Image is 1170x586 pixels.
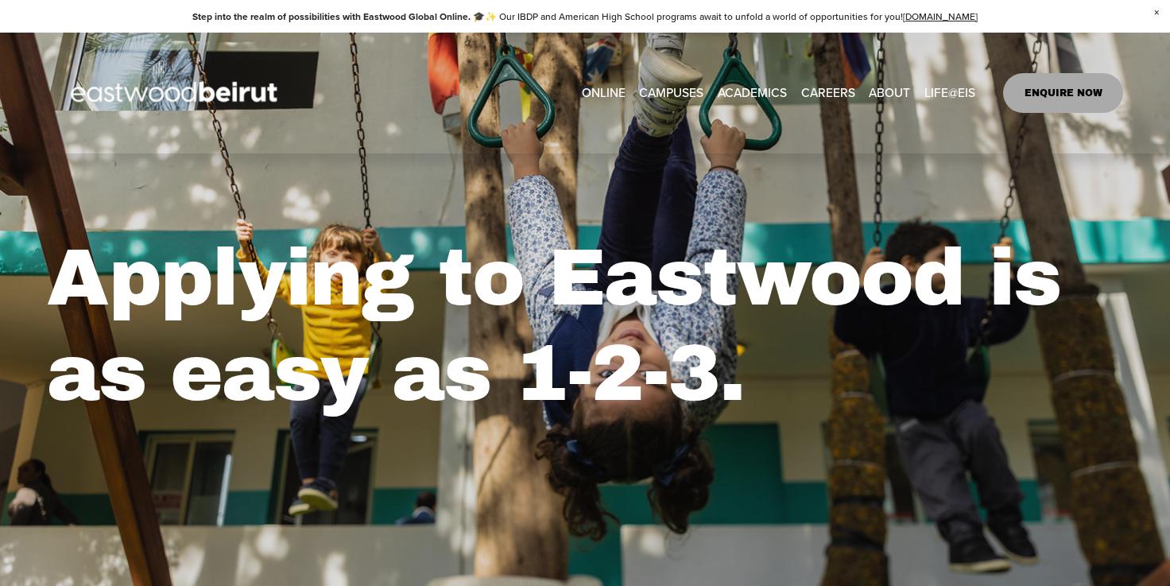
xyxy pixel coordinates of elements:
img: EastwoodIS Global Site [47,52,306,134]
span: ACADEMICS [718,82,787,104]
span: CAMPUSES [639,82,703,104]
span: LIFE@EIS [924,82,975,104]
a: folder dropdown [924,80,975,105]
a: [DOMAIN_NAME] [903,10,978,23]
h1: Applying to Eastwood is as easy as 1-2-3. [47,231,1123,422]
a: ENQUIRE NOW [1003,73,1123,113]
span: ABOUT [869,82,910,104]
a: folder dropdown [869,80,910,105]
a: folder dropdown [639,80,703,105]
a: folder dropdown [718,80,787,105]
a: ONLINE [582,80,626,105]
a: CAREERS [801,80,855,105]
